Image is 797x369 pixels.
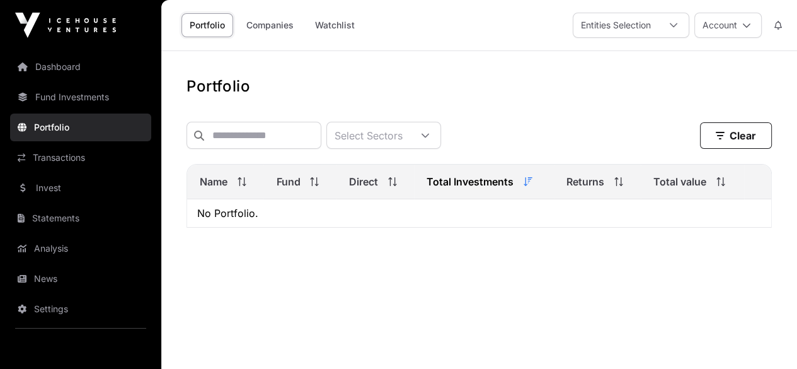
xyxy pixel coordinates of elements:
[427,174,513,189] span: Total Investments
[10,174,151,202] a: Invest
[186,76,772,97] h1: Portfolio
[10,144,151,172] a: Transactions
[276,174,300,189] span: Fund
[700,122,772,149] button: Clear
[694,13,762,38] button: Account
[307,13,363,37] a: Watchlist
[10,53,151,81] a: Dashboard
[653,174,706,189] span: Total value
[10,114,151,141] a: Portfolio
[327,122,410,148] div: Select Sectors
[10,204,151,232] a: Statements
[200,174,227,189] span: Name
[15,13,116,38] img: Icehouse Ventures Logo
[573,13,658,37] div: Entities Selection
[10,295,151,323] a: Settings
[349,174,378,189] span: Direct
[734,308,797,369] iframe: Chat Widget
[10,265,151,293] a: News
[187,199,771,228] td: No Portfolio.
[10,83,151,111] a: Fund Investments
[238,13,302,37] a: Companies
[181,13,233,37] a: Portfolio
[10,235,151,262] a: Analysis
[566,174,604,189] span: Returns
